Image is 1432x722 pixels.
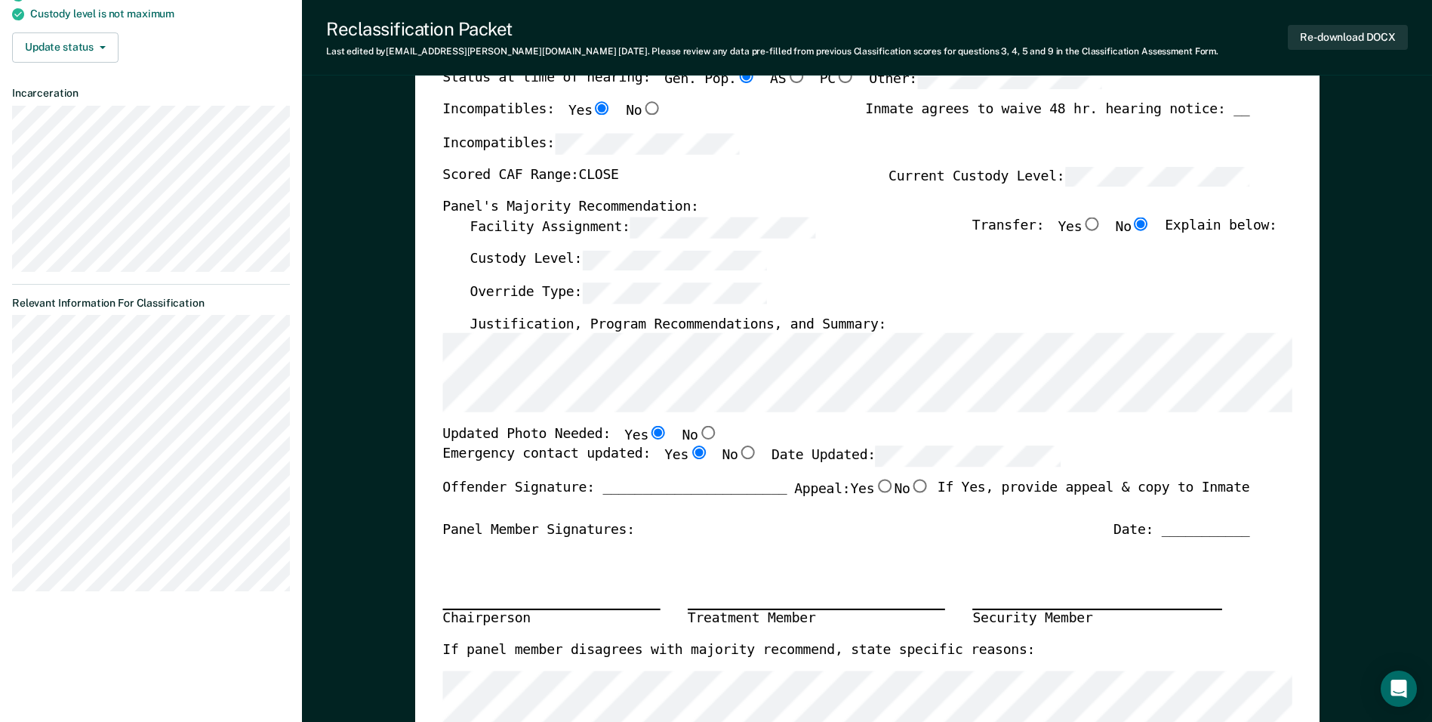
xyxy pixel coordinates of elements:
input: Current Custody Level: [1064,166,1249,187]
label: Yes [664,446,708,466]
label: Yes [1058,218,1101,238]
input: No [698,427,717,440]
label: No [1115,218,1150,238]
button: Update status [12,32,119,63]
div: Reclassification Packet [326,18,1218,40]
div: Treatment Member [688,609,945,628]
input: Override Type: [582,283,767,304]
label: Current Custody Level: [888,166,1249,187]
input: PC [836,69,855,83]
input: No [738,446,757,459]
span: [DATE] [618,46,647,57]
label: Yes [850,479,894,498]
input: No [1132,218,1151,231]
div: Chairperson [442,609,660,628]
div: Custody level is not [30,8,290,20]
div: Panel's Majority Recommendation: [442,199,1249,218]
div: Incompatibles: [442,102,661,134]
div: Last edited by [EMAIL_ADDRESS][PERSON_NAME][DOMAIN_NAME] . Please review any data pre-filled from... [326,46,1218,57]
input: Yes [592,102,611,116]
input: Facility Assignment: [630,218,815,238]
label: Justification, Program Recommendations, and Summary: [470,316,886,334]
input: Custody Level: [582,250,767,270]
input: Yes [1082,218,1101,231]
label: If panel member disagrees with majority recommend, state specific reasons: [442,642,1035,660]
div: Security Member [972,609,1222,628]
div: Inmate agrees to waive 48 hr. hearing notice: __ [865,102,1249,134]
label: Override Type: [470,283,767,304]
label: Appeal: [794,479,930,511]
input: Date Updated: [876,446,1061,466]
input: No [910,479,929,492]
dt: Incarceration [12,87,290,100]
label: Yes [624,427,668,446]
div: Status at time of hearing: [442,69,1102,103]
dt: Relevant Information For Classification [12,297,290,310]
label: Incompatibles: [442,134,740,154]
div: Updated Photo Needed: [442,427,718,446]
label: No [722,446,757,466]
label: Facility Assignment: [470,218,815,238]
label: Scored CAF Range: CLOSE [442,166,618,187]
button: Re-download DOCX [1288,25,1408,50]
label: No [682,427,717,446]
label: No [894,479,929,498]
label: Other: [869,69,1102,90]
label: No [626,102,661,122]
input: No [642,102,661,116]
input: Yes [648,427,668,440]
div: Emergency contact updated: [442,446,1061,479]
input: AS [786,69,805,83]
span: maximum [127,8,174,20]
div: Date: ___________ [1113,523,1249,541]
input: Yes [874,479,894,492]
input: Incompatibles: [554,134,739,154]
div: Offender Signature: _______________________ If Yes, provide appeal & copy to Inmate [442,479,1249,523]
div: Transfer: Explain below: [972,218,1277,251]
input: Other: [917,69,1102,90]
input: Yes [688,446,708,459]
input: Gen. Pop. [736,69,756,83]
label: Yes [568,102,612,122]
label: PC [819,69,855,90]
label: Custody Level: [470,250,767,270]
div: Panel Member Signatures: [442,523,635,541]
label: Gen. Pop. [664,69,756,90]
div: Open Intercom Messenger [1381,671,1417,707]
label: AS [770,69,805,90]
label: Date Updated: [771,446,1061,466]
